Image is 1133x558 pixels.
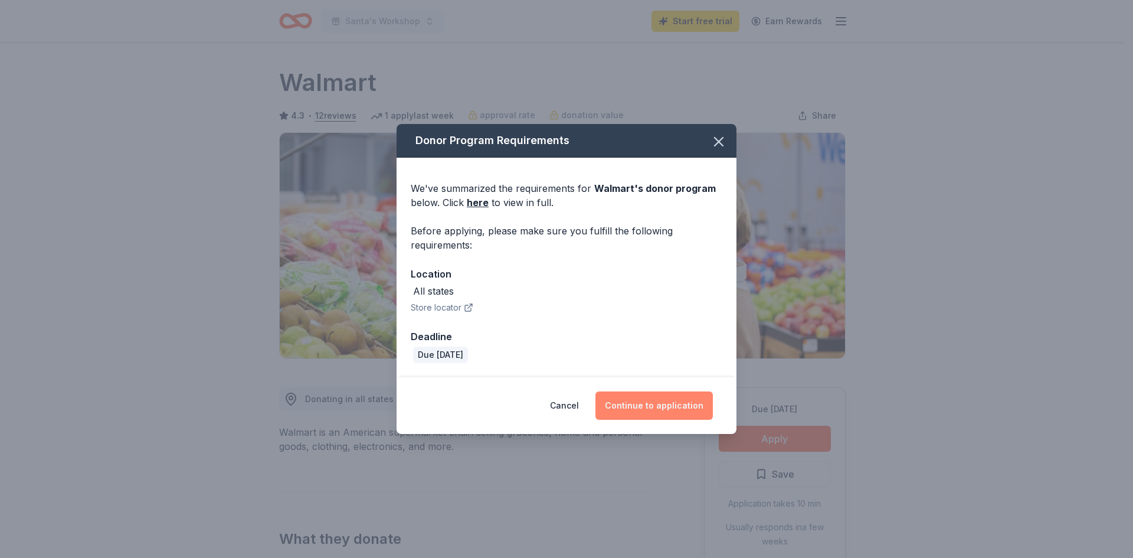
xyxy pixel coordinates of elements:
button: Cancel [550,391,579,420]
span: Walmart 's donor program [594,182,716,194]
div: Deadline [411,329,722,344]
a: here [467,195,489,210]
div: All states [413,284,454,298]
div: Before applying, please make sure you fulfill the following requirements: [411,224,722,252]
button: Store locator [411,301,473,315]
div: Location [411,266,722,282]
div: Due [DATE] [413,347,468,363]
button: Continue to application [595,391,713,420]
div: Donor Program Requirements [397,124,736,158]
div: We've summarized the requirements for below. Click to view in full. [411,181,722,210]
